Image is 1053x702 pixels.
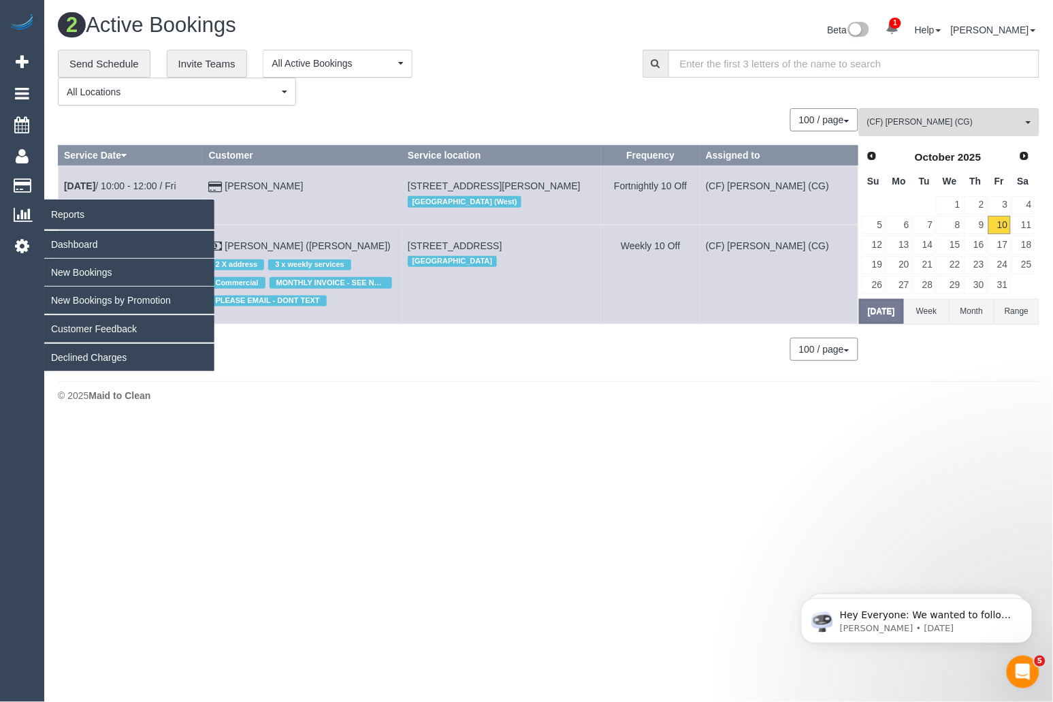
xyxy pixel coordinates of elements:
a: Invite Teams [167,50,247,78]
span: 2025 [958,151,981,163]
span: Commercial [209,277,265,288]
a: 20 [886,256,911,274]
a: 9 [965,216,987,234]
a: 3 [988,196,1011,214]
a: 21 [913,256,936,274]
th: Service Date [59,146,204,165]
a: 23 [965,256,987,274]
span: [GEOGRAPHIC_DATA] [408,256,497,267]
span: 3 x weekly services [268,259,351,270]
span: October [915,151,955,163]
a: New Bookings by Promotion [44,287,214,314]
th: Assigned to [700,146,858,165]
img: Automaid Logo [8,14,35,33]
td: Assigned to [700,165,858,225]
input: Enter the first 3 letters of the name to search [668,50,1039,78]
th: Service location [402,146,602,165]
span: [STREET_ADDRESS] [408,240,502,251]
a: 14 [913,236,936,254]
a: 13 [886,236,911,254]
a: Next [1015,147,1034,166]
span: All Active Bookings [272,57,395,70]
span: Reports [44,199,214,230]
a: 10 [988,216,1011,234]
a: [PERSON_NAME] [225,180,304,191]
a: Beta [828,25,870,35]
a: Declined Charges [44,344,214,371]
nav: Pagination navigation [791,108,858,131]
div: Location [408,253,596,270]
button: Range [994,299,1039,324]
strong: Maid to Clean [88,390,150,401]
a: 17 [988,236,1011,254]
td: Service location [402,225,602,323]
span: [STREET_ADDRESS][PERSON_NAME] [408,180,581,191]
h1: Active Bookings [58,14,538,37]
iframe: Intercom notifications message [781,570,1053,665]
span: (CF) [PERSON_NAME] (CG) [867,116,1022,128]
span: [GEOGRAPHIC_DATA] (West) [408,196,521,207]
a: [DATE]/ 10:00 - 12:00 / Fri [64,180,176,191]
a: 11 [1012,216,1035,234]
th: Customer [203,146,402,165]
button: 100 / page [790,108,858,131]
span: Next [1019,150,1030,161]
span: 5 [1035,656,1046,667]
span: Tuesday [919,176,930,187]
iframe: Intercom live chat [1007,656,1039,688]
div: Location [408,193,596,210]
a: 18 [1012,236,1035,254]
button: [DATE] [859,299,904,324]
a: 22 [937,256,962,274]
td: Customer [203,225,402,323]
button: 100 / page [790,338,858,361]
a: 24 [988,256,1011,274]
i: Credit Card Payment [209,182,223,192]
a: 8 [937,216,962,234]
button: Month [950,299,994,324]
td: Customer [203,165,402,225]
span: PLEASE EMAIL - DONT TEXT [209,296,327,306]
a: 25 [1012,256,1035,274]
span: Wednesday [943,176,957,187]
a: 5 [862,216,885,234]
button: All Active Bookings [263,50,412,78]
a: [PERSON_NAME] [951,25,1036,35]
span: Hey Everyone: We wanted to follow up and let you know we have been closely monitoring the account... [59,39,233,186]
button: (CF) [PERSON_NAME] (CG) [859,108,1039,136]
span: All Locations [67,85,278,99]
a: 28 [913,276,936,294]
div: © 2025 [58,389,1039,402]
span: MONTHLY INVOICE - SEE NOTES [270,277,392,288]
a: Customer Feedback [44,315,214,342]
b: [DATE] [64,180,95,191]
span: 1 [890,18,901,29]
button: All Locations [58,78,296,106]
a: 29 [937,276,962,294]
a: 4 [1012,196,1035,214]
button: Week [904,299,949,324]
ol: All Teams [859,108,1039,129]
span: Prev [866,150,877,161]
a: 16 [965,236,987,254]
td: Schedule date [59,165,204,225]
i: Check Payment [209,242,223,251]
a: 15 [937,236,962,254]
a: Send Schedule [58,50,150,78]
td: Frequency [601,165,700,225]
a: 1 [879,14,905,44]
a: 19 [862,256,885,274]
a: 31 [988,276,1011,294]
a: 7 [913,216,936,234]
a: 27 [886,276,911,294]
nav: Pagination navigation [791,338,858,361]
th: Frequency [601,146,700,165]
a: Dashboard [44,231,214,258]
span: Sunday [867,176,879,187]
span: Monday [892,176,906,187]
span: Thursday [970,176,982,187]
td: Frequency [601,225,700,323]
